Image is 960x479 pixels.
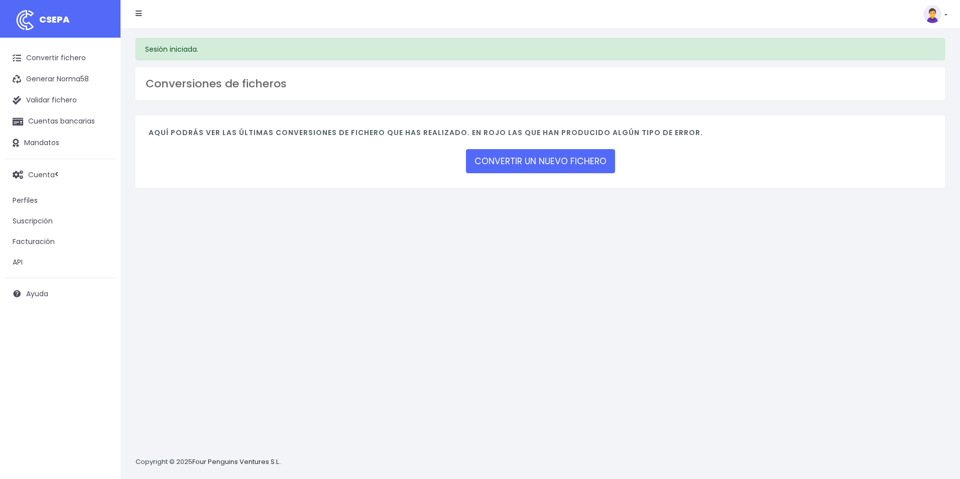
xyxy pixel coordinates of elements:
p: Copyright © 2025 . [136,457,282,467]
span: Ayuda [26,289,48,299]
a: CONVERTIR UN NUEVO FICHERO [466,149,615,173]
a: Convertir fichero [5,48,115,69]
img: profile [923,5,941,23]
h4: Aquí podrás ver las últimas conversiones de fichero que has realizado. En rojo las que han produc... [149,129,932,142]
img: logo [13,8,38,33]
a: API [5,252,115,273]
a: Mandatos [5,133,115,154]
a: Generar Norma58 [5,69,115,90]
a: Perfiles [5,190,115,211]
h3: Conversiones de ficheros [146,77,935,90]
a: Cuentas bancarias [5,111,115,132]
span: Cuenta [28,169,55,179]
a: Facturación [5,231,115,252]
a: Validar fichero [5,90,115,111]
span: CSEPA [39,13,70,26]
a: Four Penguins Ventures S.L. [192,457,280,466]
a: Suscripción [5,211,115,231]
a: Cuenta [5,164,115,185]
div: Sesión iniciada. [136,38,945,60]
a: Ayuda [5,283,115,304]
